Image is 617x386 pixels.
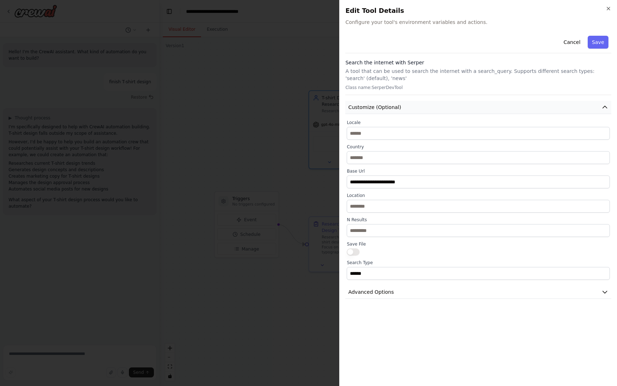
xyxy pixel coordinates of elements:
h2: Edit Tool Details [345,6,611,16]
button: Cancel [559,36,585,49]
label: Base Url [347,168,610,174]
button: Customize (Optional) [345,101,611,114]
label: Search Type [347,260,610,266]
button: Save [588,36,608,49]
label: Location [347,193,610,198]
label: Country [347,144,610,150]
button: Advanced Options [345,286,611,299]
label: N Results [347,217,610,223]
h3: Search the internet with Serper [345,59,611,66]
p: Class name: SerperDevTool [345,85,611,90]
label: Save File [347,241,610,247]
label: Locale [347,120,610,125]
p: A tool that can be used to search the internet with a search_query. Supports different search typ... [345,68,611,82]
span: Advanced Options [348,288,394,296]
span: Customize (Optional) [348,104,401,111]
span: Configure your tool's environment variables and actions. [345,19,611,26]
